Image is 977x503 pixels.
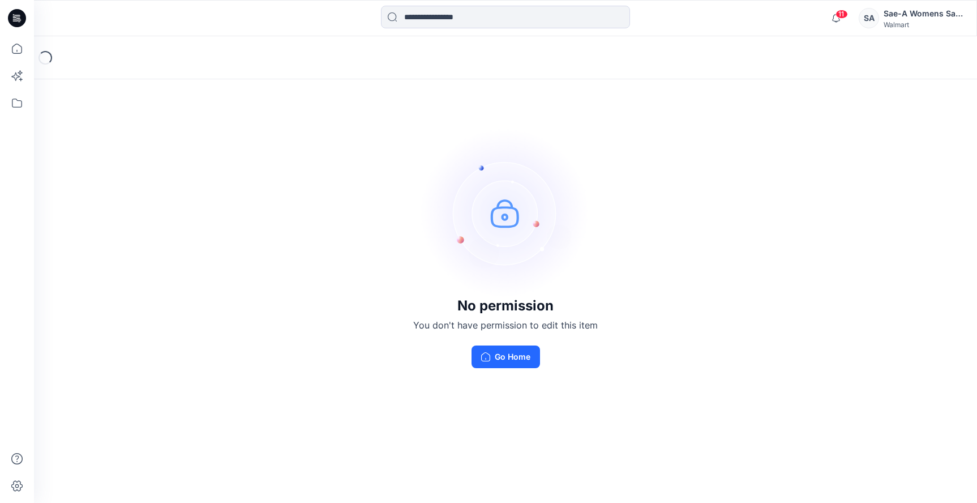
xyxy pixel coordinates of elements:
[859,8,879,28] div: SA
[472,346,540,368] button: Go Home
[884,7,963,20] div: Sae-A Womens Sales Team
[413,318,598,332] p: You don't have permission to edit this item
[884,20,963,29] div: Walmart
[413,298,598,314] h3: No permission
[421,128,590,298] img: no-perm.svg
[835,10,848,19] span: 11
